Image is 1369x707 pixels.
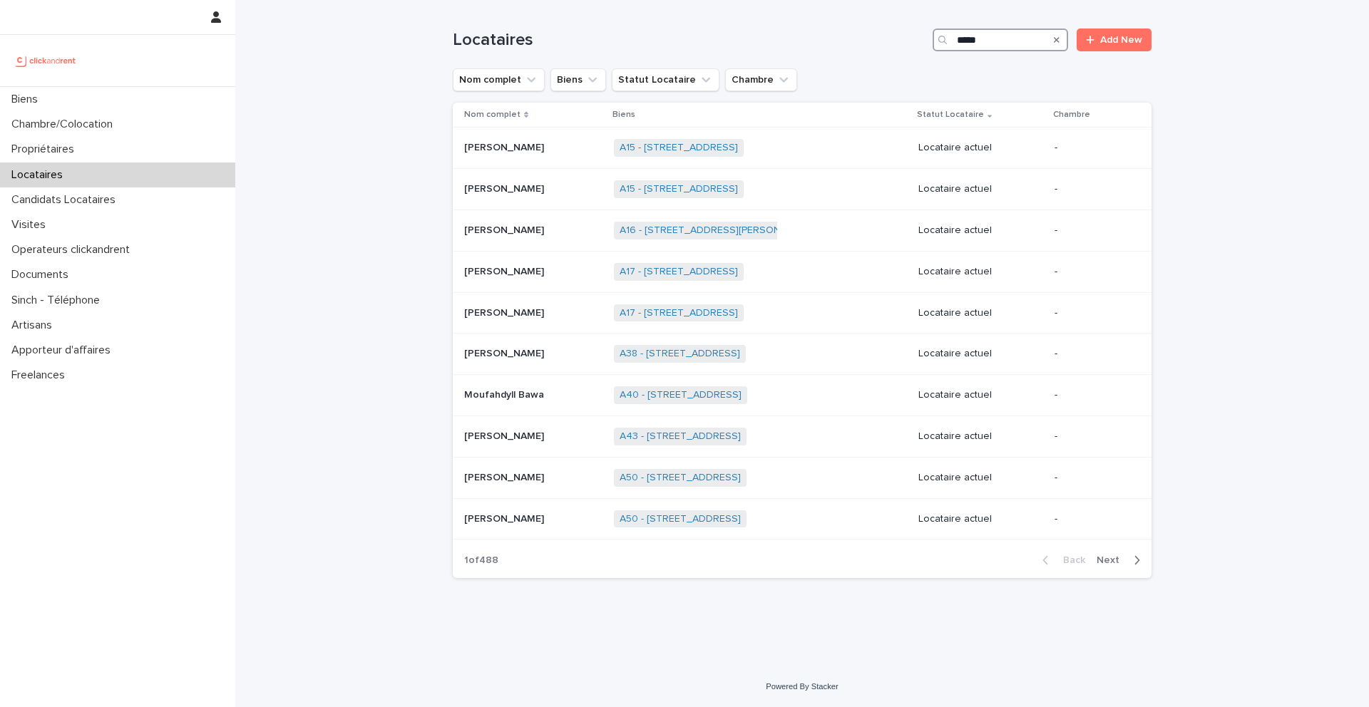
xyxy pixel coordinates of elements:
tr: [PERSON_NAME][PERSON_NAME] A50 - [STREET_ADDRESS] Locataire actuel- [453,457,1152,498]
tr: [PERSON_NAME][PERSON_NAME] A16 - [STREET_ADDRESS][PERSON_NAME] Locataire actuel- [453,210,1152,251]
p: - [1055,430,1129,443]
a: A17 - [STREET_ADDRESS] [620,266,738,278]
p: [PERSON_NAME] [464,139,547,154]
a: A50 - [STREET_ADDRESS] [620,472,741,484]
p: Documents [6,268,80,282]
tr: [PERSON_NAME][PERSON_NAME] A17 - [STREET_ADDRESS] Locataire actuel- [453,292,1152,334]
p: Locataire actuel [918,348,1043,360]
button: Chambre [725,68,797,91]
a: A16 - [STREET_ADDRESS][PERSON_NAME] [620,225,816,237]
p: - [1055,513,1129,525]
p: [PERSON_NAME] [464,510,547,525]
p: Candidats Locataires [6,193,127,207]
p: Sinch - Téléphone [6,294,111,307]
a: A50 - [STREET_ADDRESS] [620,513,741,525]
p: [PERSON_NAME] [464,469,547,484]
a: A38 - [STREET_ADDRESS] [620,348,740,360]
p: Locataire actuel [918,266,1043,278]
button: Biens [550,68,606,91]
p: Chambre/Colocation [6,118,124,131]
input: Search [933,29,1068,51]
p: Locataire actuel [918,472,1043,484]
p: Operateurs clickandrent [6,243,141,257]
a: Powered By Stacker [766,682,838,691]
p: [PERSON_NAME] [464,304,547,319]
p: Locataire actuel [918,513,1043,525]
p: - [1055,472,1129,484]
p: - [1055,142,1129,154]
p: Biens [612,107,635,123]
span: Back [1055,555,1085,565]
p: Locataire actuel [918,389,1043,401]
p: Propriétaires [6,143,86,156]
p: Locataire actuel [918,183,1043,195]
tr: [PERSON_NAME][PERSON_NAME] A38 - [STREET_ADDRESS] Locataire actuel- [453,334,1152,375]
a: A43 - [STREET_ADDRESS] [620,430,741,443]
span: Add New [1100,35,1142,45]
p: Nom complet [464,107,521,123]
p: - [1055,389,1129,401]
p: [PERSON_NAME] [464,180,547,195]
p: [PERSON_NAME] [464,428,547,443]
tr: Moufahdyll BawaMoufahdyll Bawa A40 - [STREET_ADDRESS] Locataire actuel- [453,375,1152,416]
h1: Locataires [453,30,927,51]
p: Statut Locataire [917,107,984,123]
tr: [PERSON_NAME][PERSON_NAME] A15 - [STREET_ADDRESS] Locataire actuel- [453,169,1152,210]
p: [PERSON_NAME] [464,345,547,360]
p: - [1055,183,1129,195]
p: Locataires [6,168,74,182]
button: Next [1091,554,1152,567]
span: Next [1097,555,1128,565]
button: Nom complet [453,68,545,91]
p: Locataire actuel [918,225,1043,237]
button: Statut Locataire [612,68,719,91]
p: - [1055,266,1129,278]
a: A40 - [STREET_ADDRESS] [620,389,742,401]
p: Locataire actuel [918,142,1043,154]
p: Locataire actuel [918,430,1043,443]
p: Locataire actuel [918,307,1043,319]
p: [PERSON_NAME] [464,222,547,237]
p: Freelances [6,368,76,382]
a: A15 - [STREET_ADDRESS] [620,142,738,154]
p: Biens [6,93,49,106]
a: A17 - [STREET_ADDRESS] [620,307,738,319]
a: Add New [1077,29,1152,51]
p: [PERSON_NAME] [464,263,547,278]
p: Artisans [6,319,63,332]
p: Apporteur d'affaires [6,344,122,357]
p: Moufahdyll Bawa [464,386,547,401]
p: - [1055,225,1129,237]
tr: [PERSON_NAME][PERSON_NAME] A17 - [STREET_ADDRESS] Locataire actuel- [453,251,1152,292]
p: - [1055,348,1129,360]
img: UCB0brd3T0yccxBKYDjQ [11,46,81,75]
button: Back [1031,554,1091,567]
tr: [PERSON_NAME][PERSON_NAME] A43 - [STREET_ADDRESS] Locataire actuel- [453,416,1152,457]
p: 1 of 488 [453,543,510,578]
a: A15 - [STREET_ADDRESS] [620,183,738,195]
p: Chambre [1053,107,1090,123]
p: Visites [6,218,57,232]
tr: [PERSON_NAME][PERSON_NAME] A50 - [STREET_ADDRESS] Locataire actuel- [453,498,1152,540]
tr: [PERSON_NAME][PERSON_NAME] A15 - [STREET_ADDRESS] Locataire actuel- [453,128,1152,169]
p: - [1055,307,1129,319]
